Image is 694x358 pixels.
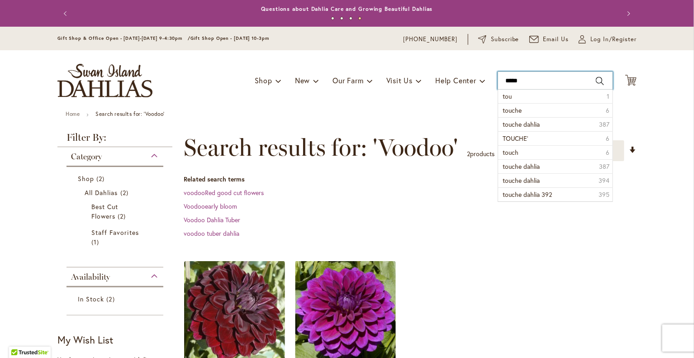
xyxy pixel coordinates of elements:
span: touche dahlia [503,120,540,129]
span: Shop [78,174,94,183]
a: Best Cut Flowers [91,202,141,221]
strong: Search results for: 'Voodoo' [95,110,165,117]
span: 1 [607,92,609,101]
button: 3 of 4 [349,17,352,20]
a: Voodooearly bloom [184,202,237,210]
a: Log In/Register [579,35,637,44]
strong: My Wish List [57,333,113,346]
span: Category [71,152,102,162]
a: Subscribe [478,35,519,44]
span: touche [503,106,522,115]
span: Email Us [543,35,569,44]
span: 387 [599,162,609,171]
span: 2 [106,294,117,304]
button: Next [618,5,637,23]
a: Home [66,110,80,117]
span: Search results for: 'Voodoo' [184,134,458,161]
p: products [467,147,494,161]
span: New [295,76,310,85]
a: Email Us [529,35,569,44]
span: 2 [118,211,128,221]
span: Visit Us [386,76,413,85]
span: Subscribe [491,35,519,44]
span: Our Farm [333,76,363,85]
span: 395 [599,190,609,199]
span: touche dahlia 392 [503,190,552,199]
span: 6 [606,148,609,157]
a: All Dahlias [85,188,147,197]
strong: Filter By: [57,133,172,147]
span: Gift Shop Open - [DATE] 10-3pm [190,35,269,41]
span: In Stock [78,295,104,303]
span: 2 [467,149,470,158]
a: In Stock 2 [78,294,154,304]
span: 394 [599,176,609,185]
a: store logo [57,64,152,97]
span: touch [503,148,518,157]
a: Voodoo Dahlia Tuber [184,215,240,224]
button: 4 of 4 [358,17,361,20]
button: 1 of 4 [331,17,334,20]
span: Gift Shop & Office Open - [DATE]-[DATE] 9-4:30pm / [57,35,190,41]
span: 1 [91,237,101,247]
span: 2 [120,188,131,197]
span: Shop [255,76,272,85]
span: All Dahlias [85,188,118,197]
a: Shop [78,174,154,183]
span: Staff Favorites [91,228,139,237]
a: voodooRed good cut flowers [184,188,264,197]
span: Log In/Register [590,35,637,44]
span: touche dahlia [503,162,540,171]
span: 6 [606,134,609,143]
button: Previous [57,5,76,23]
dt: Related search terms [184,175,637,184]
a: [PHONE_NUMBER] [403,35,458,44]
span: touche dahlia [503,176,540,185]
a: Staff Favorites [91,228,141,247]
span: TOUCHE' [503,134,528,143]
a: Questions about Dahlia Care and Growing Beautiful Dahlias [261,5,433,12]
iframe: Launch Accessibility Center [7,326,32,351]
span: Best Cut Flowers [91,202,118,220]
span: 2 [96,174,107,183]
a: voodoo tuber dahlia [184,229,239,238]
button: 2 of 4 [340,17,343,20]
span: 387 [599,120,609,129]
button: Search [596,74,604,88]
span: tou [503,92,512,100]
span: 6 [606,106,609,115]
span: Help Center [435,76,476,85]
span: Availability [71,272,110,282]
